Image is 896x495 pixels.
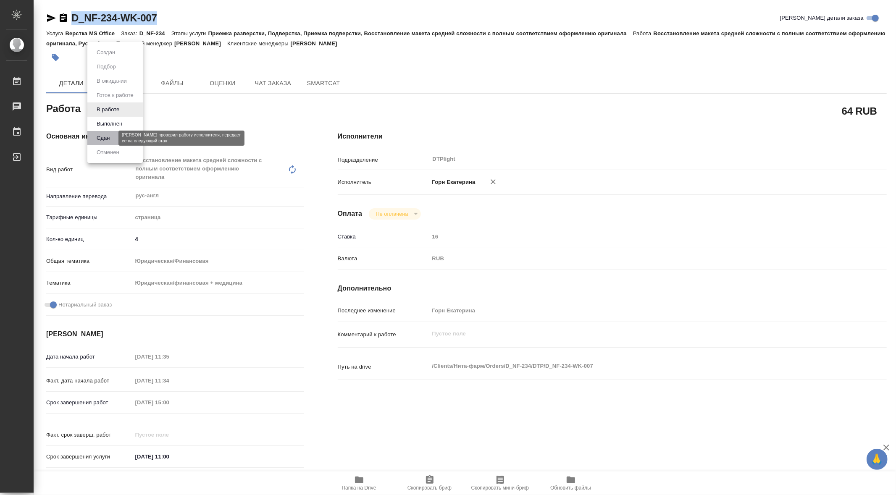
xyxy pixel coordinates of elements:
[94,62,118,71] button: Подбор
[94,134,112,143] button: Сдан
[94,76,129,86] button: В ожидании
[94,48,118,57] button: Создан
[94,148,122,157] button: Отменен
[94,91,136,100] button: Готов к работе
[94,119,125,128] button: Выполнен
[94,105,122,114] button: В работе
